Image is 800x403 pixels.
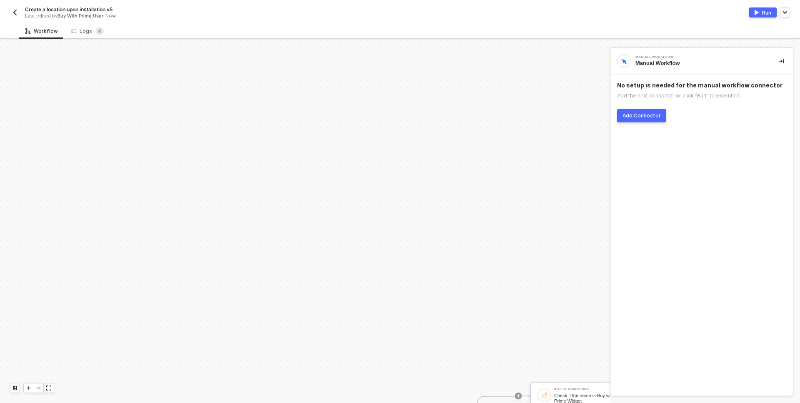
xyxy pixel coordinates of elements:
[540,392,548,399] img: icon
[26,386,31,391] span: icon-play
[98,28,101,34] span: 4
[25,6,112,13] span: Create a location upon installation v5
[617,82,786,89] div: No setup is needed for the manual workflow connector
[622,112,661,119] div: Add Connector
[25,13,381,19] div: Last edited by - Now
[779,59,784,64] span: icon-collapse-right
[36,386,41,391] span: icon-minus
[635,55,760,59] div: Manual Workflow
[10,7,20,17] button: back
[749,7,777,17] button: activateRun
[71,27,104,35] div: Logs
[617,109,666,122] button: Add Connector
[755,10,759,15] img: activate
[57,13,103,19] span: Buy With Prime User
[95,27,104,35] sup: 4
[46,386,51,391] span: icon-expand
[554,388,617,391] div: If-Else Conditions
[516,393,521,398] span: icon-play
[25,28,58,35] div: Workflow
[617,92,786,99] div: Add the next connector or click ”Run” to execute it.
[635,60,765,67] div: Manual Workflow
[762,9,771,16] div: Run
[12,9,18,16] img: back
[620,57,627,65] img: integration-icon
